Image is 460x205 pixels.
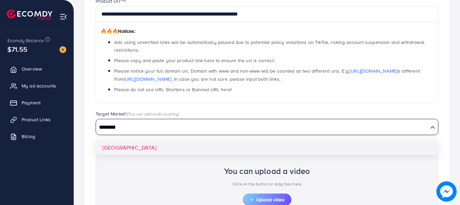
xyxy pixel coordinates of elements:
[5,62,69,76] a: Overview
[349,68,397,74] a: [URL][DOMAIN_NAME]
[224,180,310,188] p: Click on the button or drag files here
[22,66,42,72] span: Overview
[22,82,56,89] span: My ad accounts
[124,76,172,82] a: [URL][DOMAIN_NAME]
[7,37,44,44] span: Ecomdy Balance
[114,68,420,82] span: Please notice your full domain url. Domain with www and non-www will be counted as two different ...
[22,116,51,123] span: Product Links
[97,122,428,133] input: Search for option
[96,140,438,155] li: [GEOGRAPHIC_DATA]
[114,39,425,53] span: Ads using unverified links will be automatically paused due to potential policy violations on Tik...
[101,28,118,34] span: 🔥🔥🔥
[5,96,69,109] a: Payment
[249,197,285,202] span: Upload video
[5,130,69,143] a: Billing
[7,9,52,20] img: logo
[224,166,310,176] h2: You can upload a video
[22,99,41,106] span: Payment
[22,133,35,140] span: Billing
[114,57,275,64] span: Please copy and paste your product link here to ensure the url is correct.
[96,110,179,117] label: Target Market
[5,113,69,126] a: Product Links
[5,79,69,93] a: My ad accounts
[7,44,27,54] span: $71.55
[96,119,438,135] div: Search for option
[127,111,179,117] span: (You can add multi-country)
[59,13,67,21] img: menu
[436,181,457,202] img: image
[101,28,136,34] span: Notices:
[59,46,66,53] img: image
[114,86,232,93] span: Please do not use URL Shortens or Banned URL here!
